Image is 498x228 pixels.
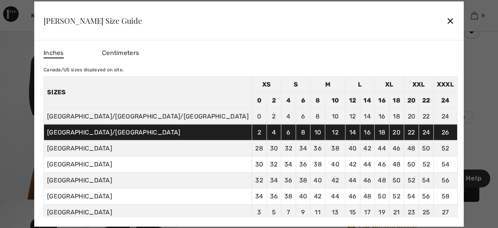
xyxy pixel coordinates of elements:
td: XL [375,76,404,92]
td: 11 [310,204,325,220]
td: 36 [310,140,325,156]
td: 44 [325,188,345,204]
td: 42 [360,140,375,156]
td: 30 [252,156,267,172]
td: 38 [310,156,325,172]
td: 50 [404,156,419,172]
td: 56 [419,188,434,204]
td: 50 [389,172,404,188]
td: 16 [375,108,389,124]
td: 22 [404,124,419,140]
td: [GEOGRAPHIC_DATA]/[GEOGRAPHIC_DATA]/[GEOGRAPHIC_DATA] [44,108,252,124]
td: 10 [325,92,345,108]
td: 22 [419,92,434,108]
td: XXXL [433,76,457,92]
td: 34 [296,140,310,156]
td: 46 [345,188,360,204]
td: 32 [267,156,281,172]
td: 42 [325,172,345,188]
td: 12 [345,92,360,108]
td: 46 [375,156,389,172]
td: 2 [267,108,281,124]
td: M [310,76,345,92]
div: ✕ [446,12,454,29]
td: 5 [267,204,281,220]
td: 2 [252,124,267,140]
td: 24 [419,124,434,140]
td: 4 [281,92,296,108]
td: 34 [281,156,296,172]
td: 10 [310,124,325,140]
td: 18 [389,108,404,124]
td: 52 [404,172,419,188]
td: 24 [433,108,457,124]
td: 48 [360,188,375,204]
td: 3 [252,204,267,220]
td: 19 [375,204,389,220]
td: 48 [375,172,389,188]
td: 22 [419,108,434,124]
td: [GEOGRAPHIC_DATA]/[GEOGRAPHIC_DATA] [44,124,252,140]
td: 36 [267,188,281,204]
td: 8 [310,108,325,124]
span: Centimeters [102,49,139,56]
td: 50 [419,140,434,156]
td: 18 [375,124,389,140]
td: 44 [360,156,375,172]
td: L [345,76,375,92]
div: [PERSON_NAME] Size Guide [44,17,142,25]
td: 26 [433,124,457,140]
td: 14 [360,92,375,108]
td: 42 [310,188,325,204]
td: [GEOGRAPHIC_DATA] [44,204,252,220]
td: [GEOGRAPHIC_DATA] [44,140,252,156]
td: 48 [389,156,404,172]
td: 36 [281,172,296,188]
td: 30 [267,140,281,156]
td: [GEOGRAPHIC_DATA] [44,172,252,188]
td: 52 [389,188,404,204]
td: 46 [360,172,375,188]
td: 8 [296,124,310,140]
td: 32 [252,172,267,188]
td: 24 [433,92,457,108]
td: 54 [404,188,419,204]
td: 20 [389,124,404,140]
td: 38 [325,140,345,156]
td: 9 [296,204,310,220]
td: 20 [404,108,419,124]
th: Sizes [44,76,252,108]
td: 44 [375,140,389,156]
td: 40 [296,188,310,204]
td: 21 [389,204,404,220]
td: 15 [345,204,360,220]
td: 12 [325,124,345,140]
td: 13 [325,204,345,220]
td: 38 [281,188,296,204]
td: 23 [404,204,419,220]
td: [GEOGRAPHIC_DATA] [44,188,252,204]
td: 32 [281,140,296,156]
td: 8 [310,92,325,108]
td: 28 [252,140,267,156]
td: 44 [345,172,360,188]
td: 0 [252,108,267,124]
td: 0 [252,92,267,108]
td: S [281,76,310,92]
td: XS [252,76,281,92]
td: 54 [433,156,457,172]
td: 12 [345,108,360,124]
td: 25 [419,204,434,220]
span: Inches [44,48,64,58]
td: 4 [281,108,296,124]
td: 40 [310,172,325,188]
div: Canada/US sizes displayed on site. [44,66,458,73]
td: 38 [296,172,310,188]
td: 7 [281,204,296,220]
span: Help [18,5,33,12]
td: 16 [375,92,389,108]
td: 14 [345,124,360,140]
td: 40 [325,156,345,172]
td: 52 [419,156,434,172]
td: 40 [345,140,360,156]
